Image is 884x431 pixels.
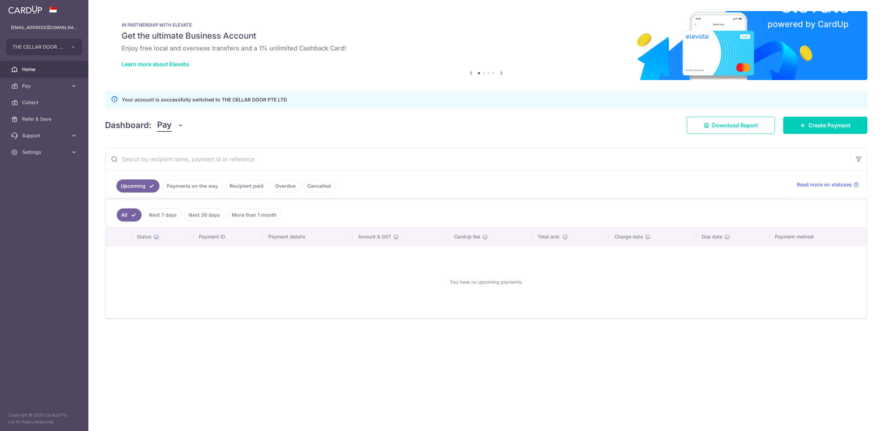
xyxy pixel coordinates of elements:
[105,119,152,131] h4: Dashboard:
[687,117,775,134] a: Download Report
[22,116,68,123] span: Refer & Save
[157,119,184,132] button: Pay
[105,148,851,170] input: Search by recipient name, payment id or reference
[783,117,867,134] a: Create Payment
[105,11,867,80] img: Renovation banner
[358,233,391,240] span: Amount & GST
[114,252,858,312] div: You have no upcoming payments.
[225,179,268,193] a: Recipient paid
[22,99,68,106] span: Collect
[137,233,152,240] span: Status
[797,181,859,188] a: Read more on statuses
[808,121,851,129] span: Create Payment
[538,233,560,240] span: Total amt.
[8,6,42,14] img: CardUp
[122,96,287,104] p: Your account is successfully switched to THE CELLAR DOOR PTE LTD
[22,66,68,73] span: Home
[116,179,160,193] a: Upcoming
[712,121,758,129] span: Download Report
[22,82,68,89] span: Pay
[6,39,82,55] button: THE CELLAR DOOR PTE LTD
[702,233,722,240] span: Due date
[454,233,480,240] span: CardUp fee
[157,119,172,132] span: Pay
[263,228,353,246] th: Payment details
[797,181,852,188] span: Read more on statuses
[122,22,851,28] p: IN PARTNERSHIP WITH ELEVATE
[22,149,68,156] span: Settings
[184,208,224,222] a: Next 30 days
[117,208,142,222] a: All
[227,208,281,222] a: More than 1 month
[122,61,189,68] a: Learn more about Elevate
[122,44,851,52] h6: Enjoy free local and overseas transfers and a 1% unlimited Cashback Card!
[615,233,643,240] span: Charge date
[12,43,64,50] span: THE CELLAR DOOR PTE LTD
[271,179,300,193] a: Overdue
[122,30,851,41] h5: Get the ultimate Business Account
[303,179,335,193] a: Cancelled
[769,228,867,246] th: Payment method
[144,208,181,222] a: Next 7 days
[22,132,68,139] span: Support
[193,228,263,246] th: Payment ID
[11,24,77,31] p: [EMAIL_ADDRESS][DOMAIN_NAME]
[162,179,222,193] a: Payments on the way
